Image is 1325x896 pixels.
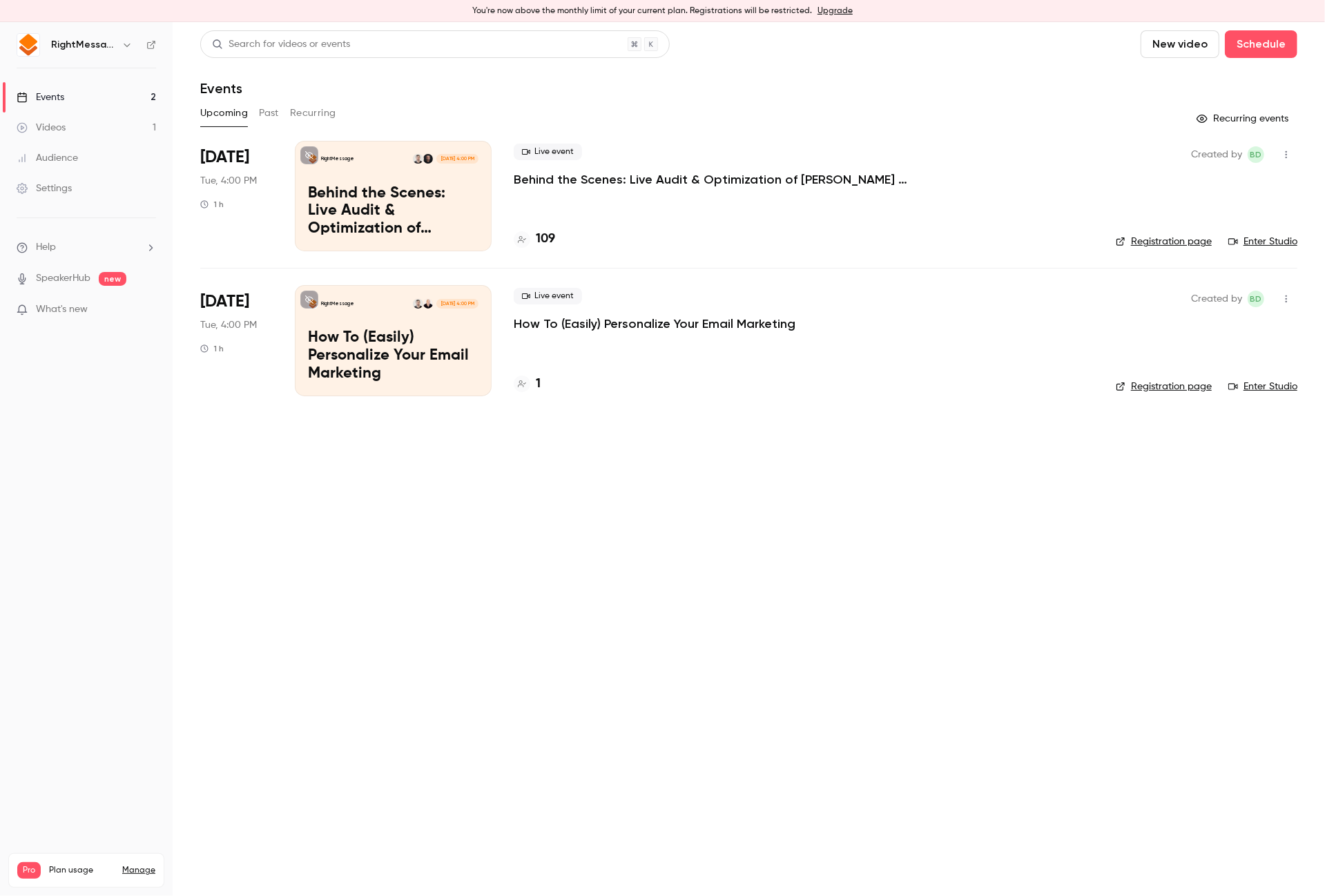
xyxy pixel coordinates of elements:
div: Sep 9 Tue, 4:00 PM (Europe/London) [200,141,273,251]
span: What's new [36,302,88,317]
p: RightMessage [321,300,354,307]
h4: 1 [536,375,541,393]
h4: 109 [536,230,555,249]
span: [DATE] [200,146,249,168]
a: SpeakerHub [36,271,90,286]
span: Plan usage [49,865,114,876]
div: Audience [17,151,78,165]
p: RightMessage [321,155,354,162]
a: Registration page [1116,235,1212,249]
img: RightMessage [17,34,39,56]
button: Schedule [1225,30,1297,58]
a: Manage [122,865,155,876]
h1: Events [200,80,242,97]
span: Brennan Dunn [1248,146,1264,163]
iframe: Noticeable Trigger [139,304,156,316]
button: Past [259,102,279,124]
div: 1 h [200,199,224,210]
span: Help [36,240,56,255]
button: Recurring [290,102,336,124]
button: Upcoming [200,102,248,124]
div: Settings [17,182,72,195]
div: Search for videos or events [212,37,350,52]
div: 1 h [200,343,224,354]
p: Behind the Scenes: Live Audit & Optimization of [PERSON_NAME] Email Personalization [308,185,478,238]
a: Enter Studio [1228,235,1297,249]
img: Brennan Dunn [413,154,423,164]
a: Registration page [1116,380,1212,393]
h6: RightMessage [51,38,116,52]
div: Videos [17,121,66,135]
img: Jason Resnick [423,154,433,164]
li: help-dropdown-opener [17,240,156,255]
a: How To (Easily) Personalize Your Email MarketingRightMessageChris OrzechowskiBrennan Dunn[DATE] 4... [295,285,492,396]
span: new [99,272,126,286]
a: How To (Easily) Personalize Your Email Marketing [514,315,795,332]
span: [DATE] 4:00 PM [436,299,478,309]
span: Brennan Dunn [1248,291,1264,307]
span: [DATE] 4:00 PM [436,154,478,164]
span: BD [1250,146,1262,163]
span: Tue, 4:00 PM [200,318,257,332]
span: [DATE] [200,291,249,313]
div: Events [17,90,64,104]
button: Recurring events [1190,108,1297,130]
a: 109 [514,230,555,249]
span: BD [1250,291,1262,307]
span: Pro [17,862,41,879]
img: Chris Orzechowski [423,299,433,309]
p: How To (Easily) Personalize Your Email Marketing [308,329,478,382]
a: 1 [514,375,541,393]
a: Behind the Scenes: Live Audit & Optimization of [PERSON_NAME] Email Personalization [514,171,928,188]
span: Live event [514,288,582,304]
a: Enter Studio [1228,380,1297,393]
img: Brennan Dunn [413,299,423,309]
a: Upgrade [818,6,853,17]
span: Live event [514,144,582,160]
button: New video [1141,30,1219,58]
div: Sep 23 Tue, 4:00 PM (Europe/London) [200,285,273,396]
span: Created by [1191,146,1242,163]
a: Behind the Scenes: Live Audit & Optimization of Jason Resnick's Email PersonalizationRightMessage... [295,141,492,251]
span: Tue, 4:00 PM [200,174,257,188]
span: Created by [1191,291,1242,307]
